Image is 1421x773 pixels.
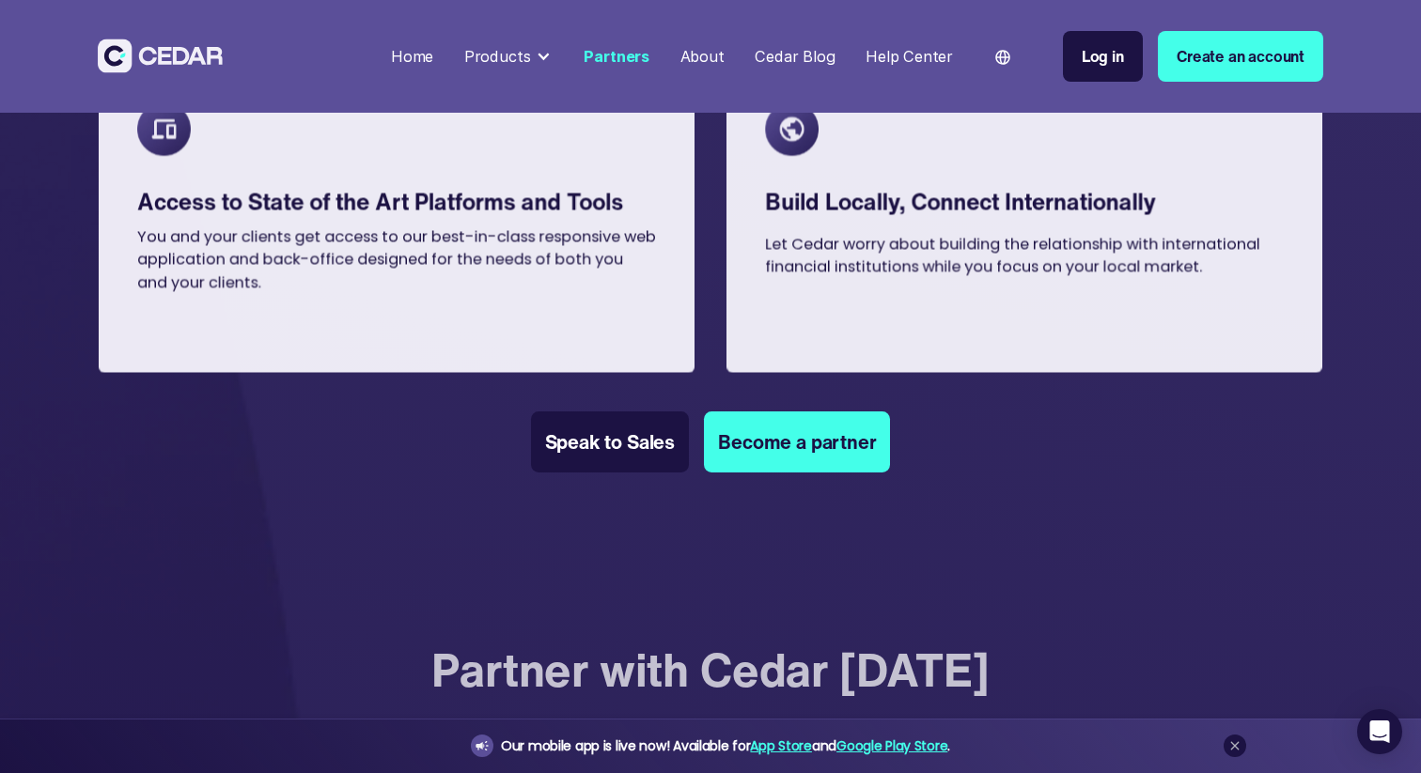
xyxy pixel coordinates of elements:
div: Our mobile app is live now! Available for and . [501,734,950,758]
a: Cedar Blog [747,36,843,77]
div: Partners [584,45,649,68]
div: Home [391,45,433,68]
div: Cedar Blog [755,45,835,68]
a: Help Center [858,36,960,77]
div: Products [464,45,531,68]
a: Create an account [1158,31,1323,82]
a: Log in [1063,31,1143,82]
a: Become a partner [704,411,890,472]
a: About [672,36,731,77]
h3: Partner with Cedar [DATE] [431,605,990,736]
div: Let Cedar worry about building the relationship with international financial institutions while y... [765,233,1284,279]
a: Google Play Store [836,736,947,755]
div: Open Intercom Messenger [1357,709,1402,754]
div: Help Center [866,45,953,68]
div: Log in [1082,45,1124,68]
img: announcement [475,738,490,753]
strong: Access to State of the Art Platforms and Tools [137,185,623,219]
a: Speak to Sales [531,411,690,472]
a: Partners [576,36,657,77]
div: Products [457,37,561,75]
img: world icon [995,50,1010,65]
div: About [680,45,725,68]
a: Home [383,36,442,77]
a: App Store [750,736,811,755]
div: You and your clients get access to our best-in-class responsive web application and back-office d... [137,225,656,294]
strong: Build Locally, Connect Internationally [765,185,1156,219]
